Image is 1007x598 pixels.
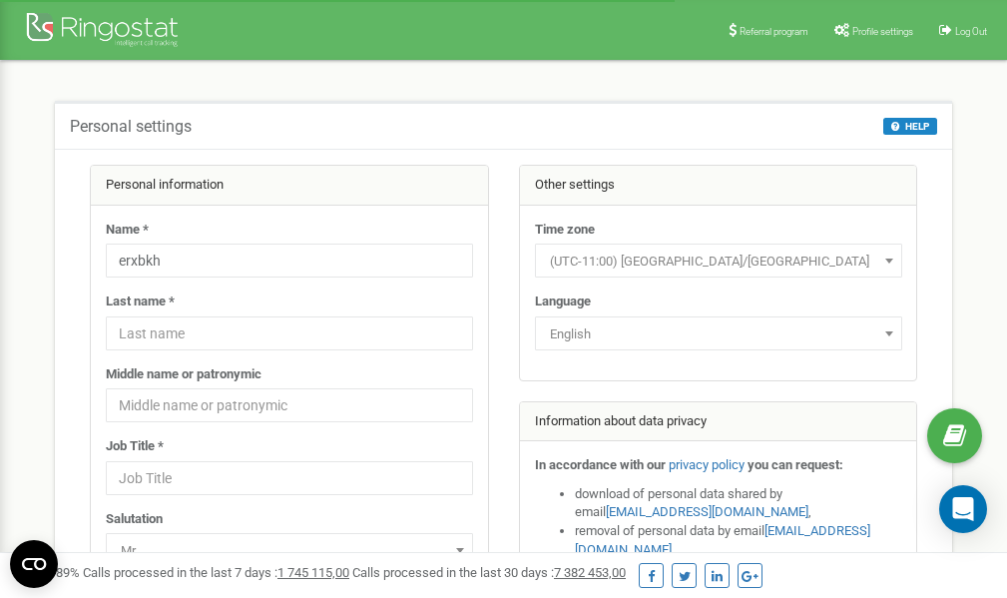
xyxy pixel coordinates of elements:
[939,485,987,533] div: Open Intercom Messenger
[106,316,473,350] input: Last name
[955,26,987,37] span: Log Out
[106,510,163,529] label: Salutation
[106,461,473,495] input: Job Title
[106,365,261,384] label: Middle name or patronymic
[91,166,488,206] div: Personal information
[535,293,591,311] label: Language
[740,26,808,37] span: Referral program
[106,533,473,567] span: Mr.
[535,221,595,240] label: Time zone
[669,457,745,472] a: privacy policy
[83,565,349,580] span: Calls processed in the last 7 days :
[10,540,58,588] button: Open CMP widget
[542,248,895,276] span: (UTC-11:00) Pacific/Midway
[352,565,626,580] span: Calls processed in the last 30 days :
[554,565,626,580] u: 7 382 453,00
[542,320,895,348] span: English
[70,118,192,136] h5: Personal settings
[575,485,902,522] li: download of personal data shared by email ,
[748,457,843,472] strong: you can request:
[106,293,175,311] label: Last name *
[852,26,913,37] span: Profile settings
[106,437,164,456] label: Job Title *
[520,402,917,442] div: Information about data privacy
[106,221,149,240] label: Name *
[575,522,902,559] li: removal of personal data by email ,
[535,244,902,278] span: (UTC-11:00) Pacific/Midway
[606,504,808,519] a: [EMAIL_ADDRESS][DOMAIN_NAME]
[106,388,473,422] input: Middle name or patronymic
[277,565,349,580] u: 1 745 115,00
[535,457,666,472] strong: In accordance with our
[883,118,937,135] button: HELP
[106,244,473,278] input: Name
[535,316,902,350] span: English
[520,166,917,206] div: Other settings
[113,537,466,565] span: Mr.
